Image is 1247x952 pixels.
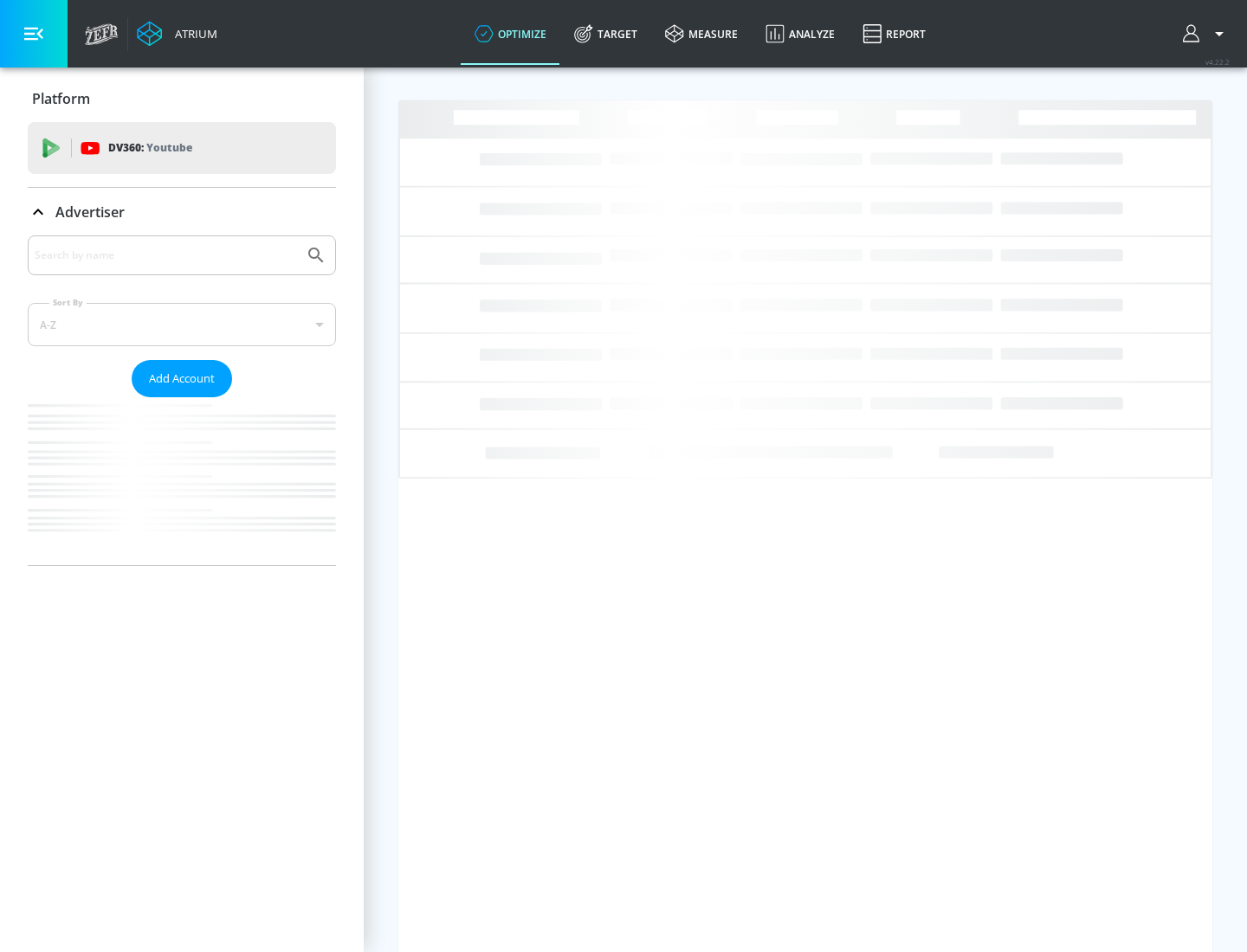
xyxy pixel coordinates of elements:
a: Analyze [752,3,849,65]
a: optimize [461,3,560,65]
div: Advertiser [28,235,336,565]
span: Add Account [149,369,215,389]
a: measure [651,3,752,65]
label: Sort By [49,297,87,308]
div: Atrium [168,26,217,42]
nav: list of Advertiser [28,397,336,565]
p: DV360: [108,138,192,158]
a: Target [560,3,651,65]
a: Atrium [137,21,217,47]
div: Platform [28,74,336,123]
input: Search by name [35,244,297,267]
a: Report [849,3,940,65]
div: Advertiser [28,188,336,236]
div: DV360: Youtube [28,122,336,174]
button: Add Account [132,360,232,397]
p: Platform [32,89,90,108]
div: A-Z [28,303,336,346]
p: Youtube [146,138,192,157]
span: v 4.22.2 [1205,57,1230,67]
p: Advertiser [55,203,125,222]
